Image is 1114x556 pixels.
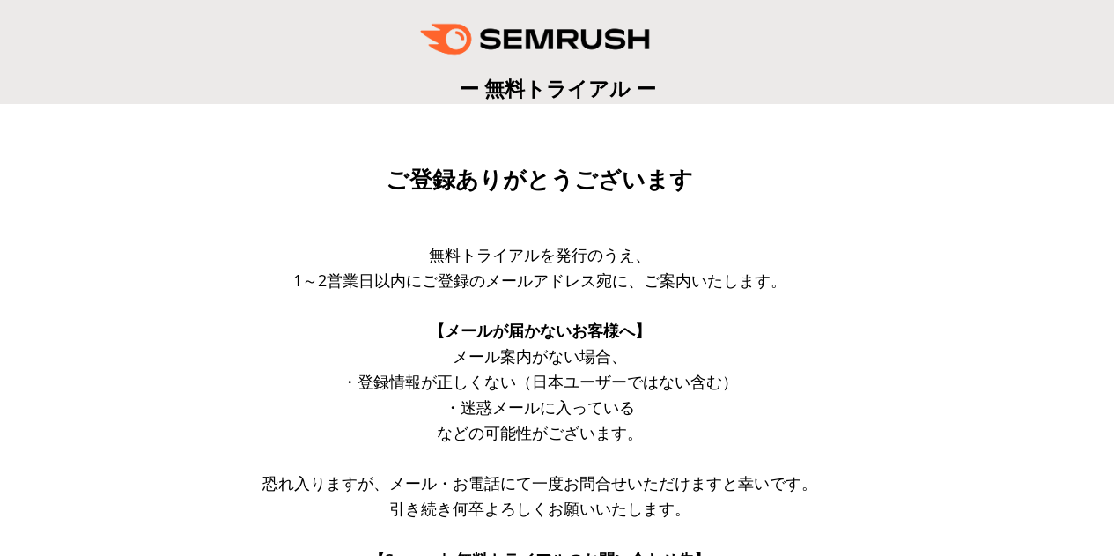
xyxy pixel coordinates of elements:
span: 無料トライアルを発行のうえ、 [429,244,651,265]
span: メール案内がない場合、 [453,345,627,367]
span: などの可能性がございます。 [437,422,643,443]
span: 【メールが届かないお客様へ】 [429,320,651,341]
span: ・登録情報が正しくない（日本ユーザーではない含む） [342,371,738,392]
span: 恐れ入りますが、メール・お電話にて一度お問合せいただけますと幸いです。 [262,472,817,493]
span: 引き続き何卒よろしくお願いいたします。 [389,498,690,519]
span: ご登録ありがとうございます [386,167,693,193]
span: 1～2営業日以内にご登録のメールアドレス宛に、ご案内いたします。 [293,270,786,291]
span: ・迷惑メールに入っている [445,397,635,418]
span: ー 無料トライアル ー [459,74,656,102]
